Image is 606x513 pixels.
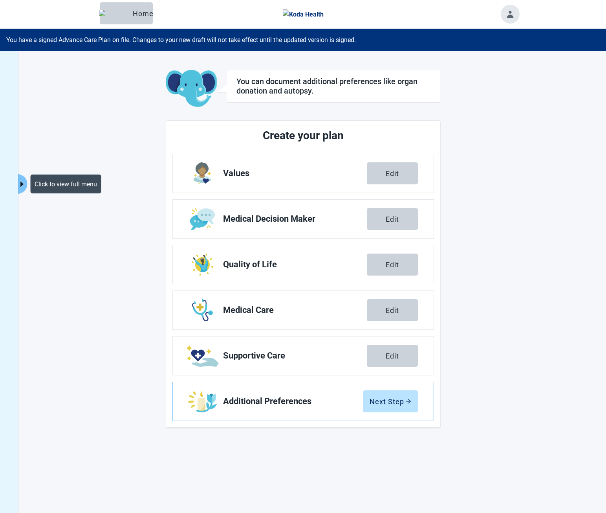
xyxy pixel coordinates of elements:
span: arrow-right [406,399,411,404]
button: Edit [367,162,418,184]
button: Next Steparrow-right [363,390,418,412]
button: Edit [367,345,418,367]
div: Edit [386,261,399,268]
div: Edit [386,306,399,314]
span: Quality of Life [223,260,367,269]
div: Home [106,9,146,17]
span: caret-right [18,180,26,188]
a: Edit Additional Preferences section [173,382,434,421]
a: Edit Supportive Care section [173,336,434,375]
span: Supportive Care [223,351,367,360]
a: Edit Medical Decision Maker section [173,200,434,238]
a: Edit Quality of Life section [173,245,434,284]
button: Edit [367,208,418,230]
img: Koda Health [283,9,324,19]
button: Toggle account menu [501,5,520,24]
div: Next Step [370,397,411,405]
span: Values [223,169,367,178]
div: Click to view full menu [30,175,101,193]
h1: You can document additional preferences like organ donation and autopsy. [236,77,431,96]
div: Edit [386,169,399,177]
img: Elephant [99,10,130,17]
span: Additional Preferences [223,397,363,406]
a: Edit Medical Care section [173,291,434,329]
img: Koda Elephant [166,70,217,108]
button: Edit [367,299,418,321]
button: Expand menu [17,174,27,194]
a: Edit Values section [173,154,434,193]
button: Edit [367,254,418,276]
span: Medical Decision Maker [223,214,367,224]
span: Medical Care [223,305,367,315]
main: Main content [87,70,519,428]
button: ElephantHome [100,2,153,24]
div: Edit [386,215,399,223]
div: Edit [386,352,399,360]
h2: Create your plan [202,127,405,144]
